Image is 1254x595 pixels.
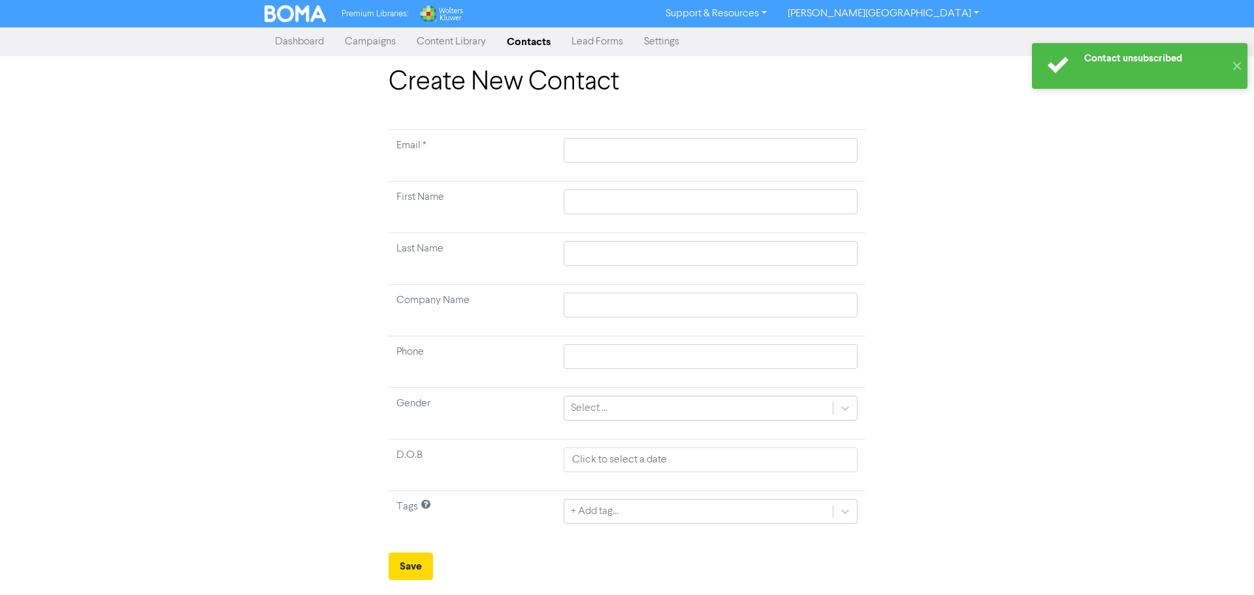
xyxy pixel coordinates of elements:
input: Click to select a date [564,447,858,472]
img: Wolters Kluwer [419,5,463,22]
a: Content Library [406,29,496,55]
h1: Create New Contact [389,67,865,98]
td: Phone [389,336,556,388]
a: Support & Resources [655,3,777,24]
td: Last Name [389,233,556,285]
td: First Name [389,182,556,233]
span: Premium Libraries: [342,10,408,18]
img: BOMA Logo [265,5,326,22]
a: [PERSON_NAME][GEOGRAPHIC_DATA] [777,3,989,24]
td: D.O.B [389,440,556,491]
a: Lead Forms [561,29,634,55]
td: Tags [389,491,556,543]
button: Save [389,553,433,580]
a: Dashboard [265,29,334,55]
td: Required [389,130,556,182]
a: Contacts [496,29,561,55]
iframe: Chat Widget [1090,454,1254,595]
td: Company Name [389,285,556,336]
div: Contact unsubscribed [1084,52,1225,65]
a: Settings [634,29,690,55]
a: Campaigns [334,29,406,55]
div: Select ... [571,400,607,416]
div: + Add tag... [571,504,619,519]
td: Gender [389,388,556,440]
